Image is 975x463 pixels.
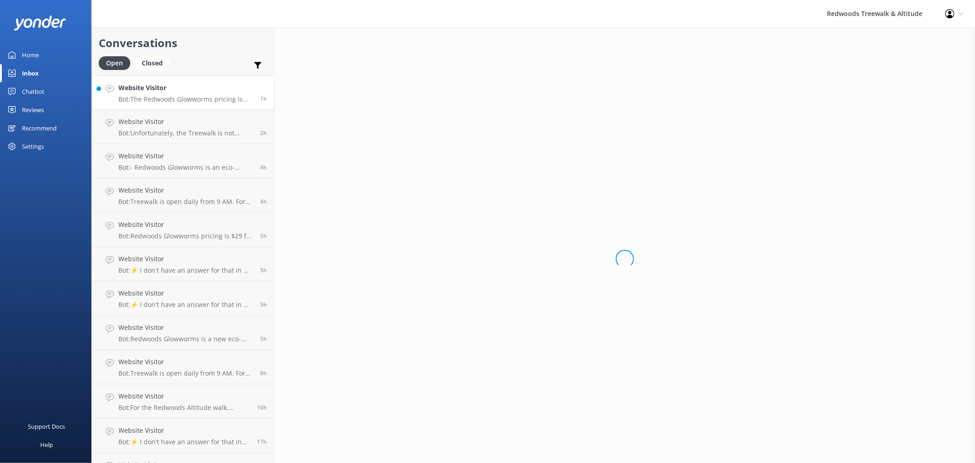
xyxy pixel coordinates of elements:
[40,436,53,454] div: Help
[118,232,253,240] p: Bot: Redwoods Glowworms pricing is $29 for adults (16+ years) and $15 for children (5-15 years). ...
[22,137,44,156] div: Settings
[118,83,253,93] h4: Website Visitor
[99,34,267,52] h2: Conversations
[118,220,253,230] h4: Website Visitor
[260,163,267,171] span: Sep 29 2025 09:30am (UTC +13:00) Pacific/Auckland
[92,213,274,247] a: Website VisitorBot:Redwoods Glowworms pricing is $29 for adults (16+ years) and $15 for children ...
[260,232,267,240] span: Sep 29 2025 09:15am (UTC +13:00) Pacific/Auckland
[260,301,267,308] span: Sep 29 2025 09:09am (UTC +13:00) Pacific/Auckland
[22,46,39,64] div: Home
[118,117,253,127] h4: Website Visitor
[118,198,253,206] p: Bot: Treewalk is open daily from 9 AM. For last ticket sold times, please check our website FAQs ...
[135,56,170,70] div: Closed
[118,185,253,195] h4: Website Visitor
[118,95,253,103] p: Bot: The Redwoods Glowworms pricing is $29 for adults (16+ years) and $15 for children (5-15 year...
[118,357,253,367] h4: Website Visitor
[118,288,253,298] h4: Website Visitor
[118,335,253,343] p: Bot: Redwoods Glowworms is a new eco-tourism attraction by Redwoods Treewalk & Nightlights in [GE...
[260,335,267,343] span: Sep 29 2025 08:30am (UTC +13:00) Pacific/Auckland
[118,254,253,264] h4: Website Visitor
[118,391,250,401] h4: Website Visitor
[118,438,250,446] p: Bot: ⚡ I don't have an answer for that in my knowledge base. Please try and rephrase your questio...
[92,419,274,453] a: Website VisitorBot:⚡ I don't have an answer for that in my knowledge base. Please try and rephras...
[118,425,250,436] h4: Website Visitor
[260,95,267,102] span: Sep 29 2025 12:41pm (UTC +13:00) Pacific/Auckland
[92,247,274,281] a: Website VisitorBot:⚡ I don't have an answer for that in my knowledge base. Please try and rephras...
[257,438,267,446] span: Sep 28 2025 09:15pm (UTC +13:00) Pacific/Auckland
[99,58,135,68] a: Open
[118,129,253,137] p: Bot: Unfortunately, the Treewalk is not wheelchair accessible due to the narrow bridges and steps...
[99,56,130,70] div: Open
[118,404,250,412] p: Bot: For the Redwoods Altitude walk, please arrive at least 15 minutes before your booked tour ti...
[118,151,253,161] h4: Website Visitor
[92,316,274,350] a: Website VisitorBot:Redwoods Glowworms is a new eco-tourism attraction by Redwoods Treewalk & Nigh...
[118,369,253,377] p: Bot: Treewalk is open daily from 9 AM. For last ticket sold times, please check our website FAQs ...
[92,384,274,419] a: Website VisitorBot:For the Redwoods Altitude walk, please arrive at least 15 minutes before your ...
[135,58,174,68] a: Closed
[118,163,253,172] p: Bot: - Redwoods Glowworms is an eco-tourism attraction in [GEOGRAPHIC_DATA]’s [GEOGRAPHIC_DATA], ...
[28,417,65,436] div: Support Docs
[22,82,44,101] div: Chatbot
[22,119,57,137] div: Recommend
[92,281,274,316] a: Website VisitorBot:⚡ I don't have an answer for that in my knowledge base. Please try and rephras...
[260,369,267,377] span: Sep 29 2025 05:20am (UTC +13:00) Pacific/Auckland
[92,144,274,178] a: Website VisitorBot:- Redwoods Glowworms is an eco-tourism attraction in [GEOGRAPHIC_DATA]’s [GEOG...
[260,129,267,137] span: Sep 29 2025 12:00pm (UTC +13:00) Pacific/Auckland
[14,16,66,31] img: yonder-white-logo.png
[257,404,267,411] span: Sep 28 2025 09:42pm (UTC +13:00) Pacific/Auckland
[92,350,274,384] a: Website VisitorBot:Treewalk is open daily from 9 AM. For last ticket sold times, please check our...
[118,323,253,333] h4: Website Visitor
[118,266,253,275] p: Bot: ⚡ I don't have an answer for that in my knowledge base. Please try and rephrase your questio...
[92,75,274,110] a: Website VisitorBot:The Redwoods Glowworms pricing is $29 for adults (16+ years) and $15 for child...
[92,110,274,144] a: Website VisitorBot:Unfortunately, the Treewalk is not wheelchair accessible due to the narrow bri...
[118,301,253,309] p: Bot: ⚡ I don't have an answer for that in my knowledge base. Please try and rephrase your questio...
[22,101,44,119] div: Reviews
[260,198,267,205] span: Sep 29 2025 09:20am (UTC +13:00) Pacific/Auckland
[92,178,274,213] a: Website VisitorBot:Treewalk is open daily from 9 AM. For last ticket sold times, please check our...
[260,266,267,274] span: Sep 29 2025 09:14am (UTC +13:00) Pacific/Auckland
[22,64,39,82] div: Inbox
